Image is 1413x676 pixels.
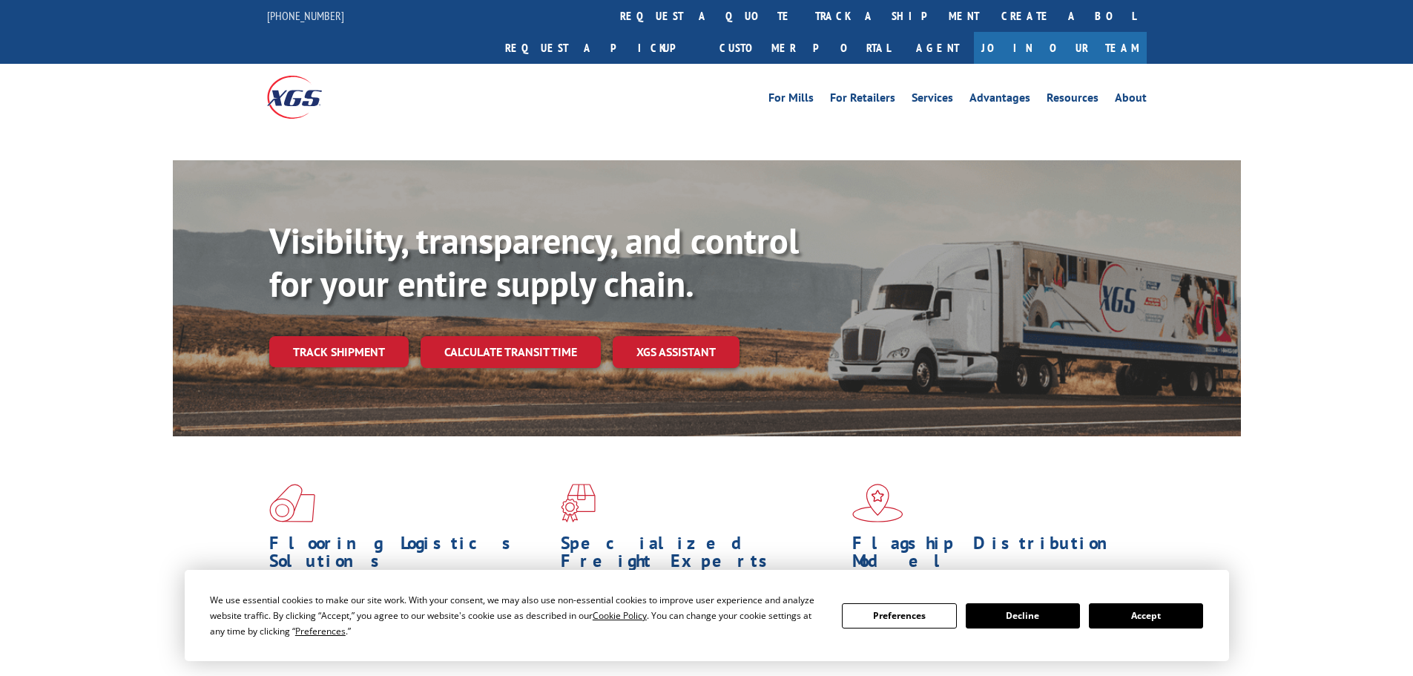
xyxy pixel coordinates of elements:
[1089,603,1203,629] button: Accept
[966,603,1080,629] button: Decline
[842,603,956,629] button: Preferences
[708,32,901,64] a: Customer Portal
[267,8,344,23] a: [PHONE_NUMBER]
[901,32,974,64] a: Agent
[912,92,953,108] a: Services
[421,336,601,368] a: Calculate transit time
[269,534,550,577] h1: Flooring Logistics Solutions
[1047,92,1099,108] a: Resources
[561,484,596,522] img: xgs-icon-focused-on-flooring-red
[830,92,895,108] a: For Retailers
[295,625,346,637] span: Preferences
[768,92,814,108] a: For Mills
[613,336,740,368] a: XGS ASSISTANT
[210,592,824,639] div: We use essential cookies to make our site work. With your consent, we may also use non-essential ...
[269,217,799,306] b: Visibility, transparency, and control for your entire supply chain.
[185,570,1229,661] div: Cookie Consent Prompt
[593,609,647,622] span: Cookie Policy
[269,336,409,367] a: Track shipment
[494,32,708,64] a: Request a pickup
[269,484,315,522] img: xgs-icon-total-supply-chain-intelligence-red
[1115,92,1147,108] a: About
[852,534,1133,577] h1: Flagship Distribution Model
[561,534,841,577] h1: Specialized Freight Experts
[974,32,1147,64] a: Join Our Team
[852,484,903,522] img: xgs-icon-flagship-distribution-model-red
[969,92,1030,108] a: Advantages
